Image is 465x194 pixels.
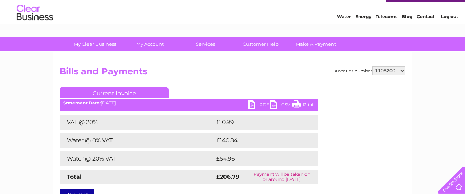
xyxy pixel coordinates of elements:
a: Water [337,31,351,36]
div: Account number [335,66,405,75]
b: Statement Date: [63,100,101,106]
td: Water @ 0% VAT [60,133,214,148]
a: Print [292,100,314,111]
a: Services [175,37,235,51]
td: Water @ 20% VAT [60,151,214,166]
a: PDF [248,100,270,111]
a: 0333 014 3131 [328,4,378,13]
td: £10.99 [214,115,303,130]
a: Energy [355,31,371,36]
td: £54.96 [214,151,303,166]
a: Customer Help [231,37,291,51]
div: [DATE] [60,100,318,106]
td: Payment will be taken on or around [DATE] [246,170,318,184]
strong: Total [67,173,82,180]
div: Clear Business is a trading name of Verastar Limited (registered in [GEOGRAPHIC_DATA] No. 3667643... [61,4,405,35]
a: Current Invoice [60,87,169,98]
a: My Account [120,37,180,51]
a: Blog [402,31,412,36]
a: CSV [270,100,292,111]
a: Log out [441,31,458,36]
a: Contact [417,31,434,36]
td: VAT @ 20% [60,115,214,130]
a: Make A Payment [286,37,346,51]
img: logo.png [16,19,53,41]
a: Telecoms [376,31,397,36]
strong: £206.79 [216,173,239,180]
td: £140.84 [214,133,304,148]
h2: Bills and Payments [60,66,405,80]
a: My Clear Business [65,37,125,51]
